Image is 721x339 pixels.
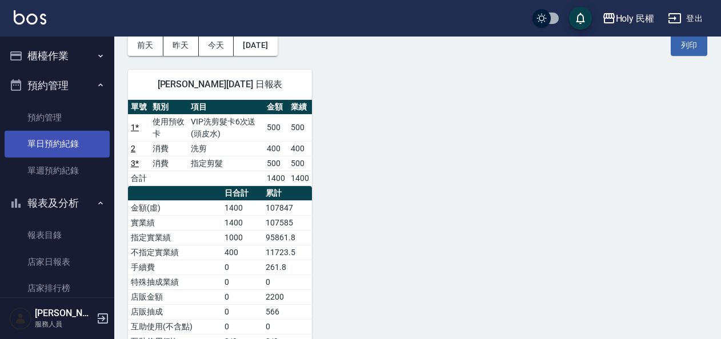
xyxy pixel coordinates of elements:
[128,319,222,334] td: 互助使用(不含點)
[222,260,263,275] td: 0
[288,171,312,185] td: 1400
[128,215,222,230] td: 實業績
[222,304,263,319] td: 0
[128,35,163,56] button: 前天
[263,245,312,260] td: 11723.5
[199,35,234,56] button: 今天
[128,260,222,275] td: 手續費
[163,35,199,56] button: 昨天
[616,11,655,26] div: Holy 民權
[222,200,263,215] td: 1400
[142,79,298,90] span: [PERSON_NAME][DATE] 日報表
[264,141,288,156] td: 400
[663,8,707,29] button: 登出
[128,275,222,289] td: 特殊抽成業績
[264,156,288,171] td: 500
[150,114,188,141] td: 使用預收卡
[234,35,277,56] button: [DATE]
[5,41,110,71] button: 櫃檯作業
[5,131,110,157] a: 單日預約紀錄
[671,35,707,56] button: 列印
[150,141,188,156] td: 消費
[188,114,264,141] td: VIP洗剪髮卡6次送(頭皮水)
[263,215,312,230] td: 107585
[5,222,110,248] a: 報表目錄
[222,230,263,245] td: 1000
[188,100,264,115] th: 項目
[263,275,312,289] td: 0
[263,200,312,215] td: 107847
[5,275,110,301] a: 店家排行榜
[5,71,110,100] button: 預約管理
[131,144,135,153] a: 2
[288,100,312,115] th: 業績
[5,188,110,218] button: 報表及分析
[222,245,263,260] td: 400
[569,7,592,30] button: save
[150,100,188,115] th: 類別
[598,7,659,30] button: Holy 民權
[288,141,312,156] td: 400
[263,319,312,334] td: 0
[150,156,188,171] td: 消費
[263,289,312,304] td: 2200
[128,289,222,304] td: 店販金額
[5,104,110,131] a: 預約管理
[35,308,93,319] h5: [PERSON_NAME]
[128,245,222,260] td: 不指定實業績
[128,304,222,319] td: 店販抽成
[222,289,263,304] td: 0
[5,158,110,184] a: 單週預約紀錄
[35,319,93,329] p: 服務人員
[222,186,263,201] th: 日合計
[128,100,150,115] th: 單號
[188,141,264,156] td: 洗剪
[263,304,312,319] td: 566
[188,156,264,171] td: 指定剪髮
[9,307,32,330] img: Person
[263,260,312,275] td: 261.8
[264,171,288,185] td: 1400
[128,100,312,186] table: a dense table
[128,171,150,185] td: 合計
[14,10,46,25] img: Logo
[5,249,110,275] a: 店家日報表
[264,114,288,141] td: 500
[222,215,263,230] td: 1400
[128,200,222,215] td: 金額(虛)
[222,275,263,289] td: 0
[264,100,288,115] th: 金額
[222,319,263,334] td: 0
[288,156,312,171] td: 500
[263,230,312,245] td: 95861.8
[128,230,222,245] td: 指定實業績
[263,186,312,201] th: 累計
[288,114,312,141] td: 500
